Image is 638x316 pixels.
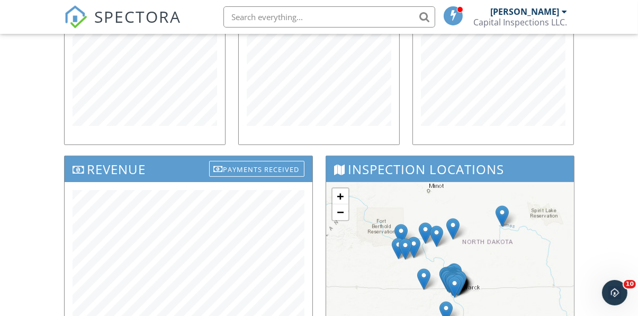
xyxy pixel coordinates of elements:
div: [PERSON_NAME] [491,6,560,17]
span: SPECTORA [95,5,182,28]
input: Search everything... [223,6,435,28]
a: Zoom out [333,204,348,220]
img: The Best Home Inspection Software - Spectora [64,5,87,29]
h3: Inspection Locations [326,156,574,182]
a: SPECTORA [64,14,182,37]
span: 10 [624,280,636,288]
a: Payments Received [209,159,304,176]
a: Zoom in [333,188,348,204]
div: Payments Received [209,161,304,177]
h3: Revenue [65,156,312,182]
div: Capital Inspections LLC. [474,17,568,28]
iframe: Intercom live chat [602,280,627,305]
